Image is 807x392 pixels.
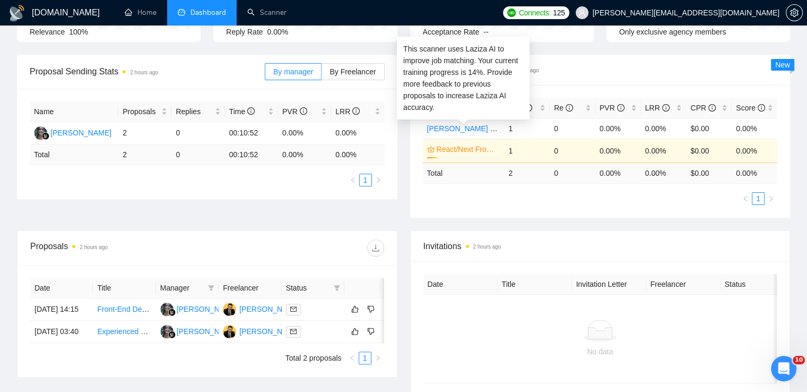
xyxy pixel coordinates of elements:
[595,139,641,163] td: 0.00%
[229,107,255,116] span: Time
[504,118,550,139] td: 1
[34,126,47,140] img: RS
[349,355,355,361] span: left
[375,177,381,183] span: right
[645,104,670,112] span: LRR
[130,70,158,75] time: 2 hours ago
[346,352,359,364] button: left
[371,352,384,364] li: Next Page
[118,101,171,122] th: Proposals
[223,303,236,316] img: PP
[30,101,118,122] th: Name
[206,280,216,296] span: filter
[360,174,371,186] a: 1
[329,67,376,76] span: By Freelancer
[554,104,573,112] span: Re
[97,305,300,313] a: Front-End Developer Needed for Website Error Fix (full stack)
[498,274,572,295] th: Title
[273,67,313,76] span: By manager
[300,107,307,115] span: info-circle
[423,163,505,183] td: Total
[125,8,157,17] a: homeHome
[30,144,118,165] td: Total
[160,304,238,313] a: RS[PERSON_NAME]
[171,122,224,144] td: 0
[600,104,624,112] span: PVR
[686,163,732,183] td: $ 0.00
[519,7,551,19] span: Connects:
[641,139,687,163] td: 0.00%
[721,274,795,295] th: Status
[739,192,752,205] li: Previous Page
[331,144,384,165] td: 0.00 %
[290,306,297,312] span: mail
[30,28,65,36] span: Relevance
[359,174,372,186] li: 1
[351,327,359,336] span: like
[550,163,595,183] td: 0
[359,352,371,364] a: 1
[507,8,516,17] img: upwork-logo.png
[346,352,359,364] li: Previous Page
[93,321,155,343] td: Experienced Frontend React Developer Needed
[351,305,359,313] span: like
[190,8,226,17] span: Dashboard
[371,352,384,364] button: right
[662,104,670,112] span: info-circle
[686,139,732,163] td: $0.00
[177,303,238,315] div: [PERSON_NAME]
[423,274,498,295] th: Date
[225,122,278,144] td: 00:10:52
[739,192,752,205] button: left
[8,5,25,22] img: logo
[752,192,765,205] li: 1
[290,328,297,335] span: mail
[423,28,480,36] span: Acceptance Rate
[239,326,327,337] div: [PERSON_NAME] Punjabi
[176,106,212,117] span: Replies
[483,28,488,36] span: --
[160,282,204,294] span: Manager
[97,327,256,336] a: Experienced Frontend React Developer Needed
[619,28,726,36] span: Only exclusive agency members
[160,327,238,335] a: RS[PERSON_NAME]
[367,327,375,336] span: dislike
[267,28,289,36] span: 0.00%
[285,352,342,364] li: Total 2 proposals
[80,244,108,250] time: 2 hours ago
[372,174,385,186] li: Next Page
[504,139,550,163] td: 1
[617,104,624,112] span: info-circle
[550,118,595,139] td: 0
[646,274,721,295] th: Freelancer
[641,163,687,183] td: 0.00 %
[427,146,435,153] span: crown
[30,240,207,257] div: Proposals
[553,7,565,19] span: 125
[732,163,777,183] td: 0.00 %
[93,299,155,321] td: Front-End Developer Needed for Website Error Fix (full stack)
[69,28,88,36] span: 100%
[732,118,777,139] td: 0.00%
[247,107,255,115] span: info-circle
[690,104,715,112] span: CPR
[768,195,774,202] span: right
[368,244,384,252] span: download
[346,174,359,186] button: left
[50,127,111,139] div: [PERSON_NAME]
[786,8,802,17] span: setting
[160,303,173,316] img: RS
[771,356,796,381] iframe: Intercom live chat
[736,104,765,112] span: Score
[223,327,327,335] a: PP[PERSON_NAME] Punjabi
[473,244,501,250] time: 2 hours ago
[367,305,375,313] span: dislike
[732,139,777,163] td: 0.00%
[349,325,361,338] button: like
[578,9,586,16] span: user
[177,326,238,337] div: [PERSON_NAME]
[334,285,340,291] span: filter
[595,118,641,139] td: 0.00%
[123,106,159,117] span: Proposals
[375,355,381,361] span: right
